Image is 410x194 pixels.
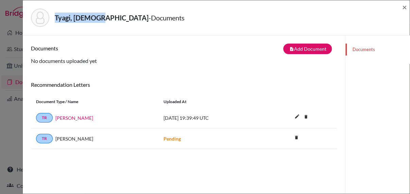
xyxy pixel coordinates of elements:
[289,47,294,51] i: note_add
[31,81,337,88] h6: Recommendation Letters
[36,113,53,123] a: TR
[291,112,303,122] button: edit
[36,134,53,143] a: TR
[164,115,209,121] span: [DATE] 19:39:49 UTC
[291,133,301,143] a: delete
[164,136,181,142] strong: Pending
[158,99,260,105] div: Uploaded at
[55,14,149,22] strong: Tyagi, [DEMOGRAPHIC_DATA]
[402,3,407,11] button: Close
[301,113,311,122] a: delete
[283,44,332,54] button: note_addAdd Document
[345,44,410,55] a: Documents
[149,14,185,22] span: - Documents
[31,45,184,51] h6: Documents
[291,111,302,122] i: edit
[301,112,311,122] i: delete
[31,44,337,65] div: No documents uploaded yet
[55,135,93,142] span: [PERSON_NAME]
[291,132,301,143] i: delete
[31,99,158,105] div: Document Type / Name
[402,2,407,12] span: ×
[55,114,93,122] a: [PERSON_NAME]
